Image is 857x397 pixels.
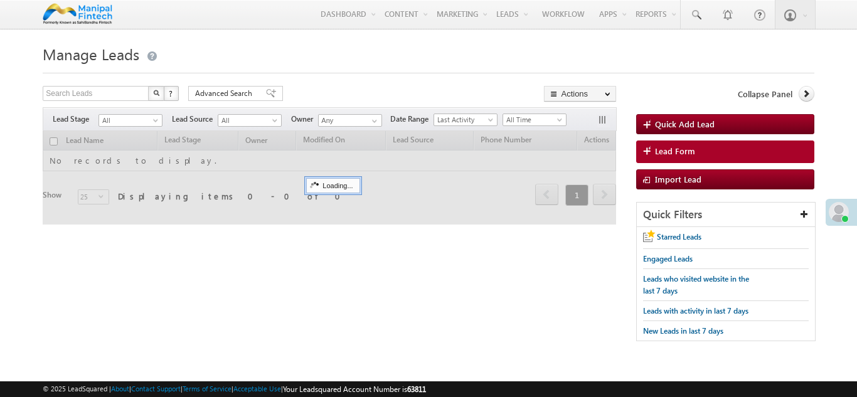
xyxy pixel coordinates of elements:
span: Leads with activity in last 7 days [643,306,748,315]
a: All [98,114,162,127]
span: New Leads in last 7 days [643,326,723,336]
input: Type to Search [318,114,382,127]
a: All Time [503,114,567,126]
span: Starred Leads [657,232,701,241]
div: Quick Filters [637,203,815,227]
a: Last Activity [434,114,498,126]
span: Advanced Search [195,88,256,99]
a: Contact Support [131,384,181,393]
a: Lead Form [636,140,814,163]
span: Lead Form [655,146,695,157]
div: Loading... [306,178,359,193]
img: Custom Logo [43,3,112,25]
span: Engaged Leads [643,254,693,263]
button: Actions [544,86,616,102]
span: Your Leadsquared Account Number is [283,384,426,394]
span: Collapse Panel [738,88,792,100]
span: Leads who visited website in the last 7 days [643,274,749,295]
span: Lead Stage [53,114,98,125]
span: Import Lead [655,174,701,184]
a: Show All Items [365,115,381,127]
span: 63811 [407,384,426,394]
span: All [99,115,159,126]
span: © 2025 LeadSquared | | | | | [43,383,426,395]
span: All [218,115,278,126]
span: Lead Source [172,114,218,125]
a: About [111,384,129,393]
a: Acceptable Use [233,384,281,393]
button: ? [164,86,179,101]
span: Owner [291,114,318,125]
img: Search [153,90,159,96]
span: Manage Leads [43,44,139,64]
span: ? [169,88,174,98]
span: Date Range [390,114,434,125]
span: Quick Add Lead [655,119,715,129]
a: Terms of Service [183,384,232,393]
span: All Time [503,114,563,125]
span: Last Activity [434,114,494,125]
a: All [218,114,282,127]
